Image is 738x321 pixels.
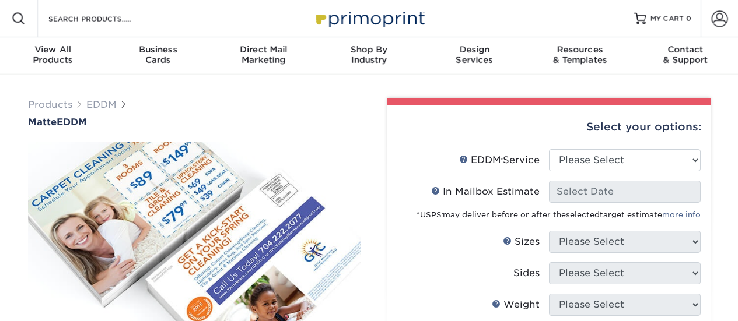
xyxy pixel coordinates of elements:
input: SEARCH PRODUCTS..... [47,12,161,26]
a: Contact& Support [632,37,738,75]
a: more info [662,210,701,219]
span: Shop By [316,44,422,55]
div: & Templates [527,44,633,65]
a: BusinessCards [106,37,211,75]
a: DesignServices [422,37,527,75]
a: MatteEDDM [28,117,361,128]
div: Cards [106,44,211,65]
span: MY CART [650,14,684,24]
a: Direct MailMarketing [211,37,316,75]
sup: ® [442,213,443,216]
span: selected [566,210,600,219]
a: Shop ByIndustry [316,37,422,75]
div: Marketing [211,44,316,65]
h1: EDDM [28,117,361,128]
div: Select your options: [397,105,701,149]
div: Services [422,44,527,65]
span: 0 [686,15,691,23]
input: Select Date [549,181,701,203]
div: EDDM Service [459,153,540,167]
span: Direct Mail [211,44,316,55]
a: Resources& Templates [527,37,633,75]
span: Matte [28,117,57,128]
span: Business [106,44,211,55]
sup: ® [501,157,503,162]
div: Weight [492,298,540,312]
a: Products [28,99,72,110]
div: & Support [632,44,738,65]
a: EDDM [86,99,117,110]
div: In Mailbox Estimate [431,185,540,199]
img: Primoprint [311,6,428,31]
div: Industry [316,44,422,65]
span: Contact [632,44,738,55]
div: Sizes [503,235,540,249]
span: Design [422,44,527,55]
small: *USPS may deliver before or after the target estimate [417,210,701,219]
div: Sides [513,266,540,280]
span: Resources [527,44,633,55]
